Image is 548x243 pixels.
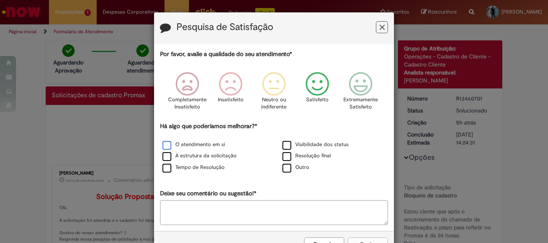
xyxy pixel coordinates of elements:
p: Insatisfeito [218,96,244,104]
label: Resolução final [282,152,331,160]
label: Outro [282,164,309,171]
label: Pesquisa de Satisfação [177,22,273,32]
label: Deixe seu comentário ou sugestão!* [160,189,256,198]
div: Neutro ou indiferente [254,66,294,121]
div: Extremamente Satisfeito [340,66,381,121]
label: Tempo de Resolução [162,164,225,171]
p: Neutro ou indiferente [260,96,288,111]
p: Extremamente Satisfeito [343,96,378,111]
label: Por favor, avalie a qualidade do seu atendimento* [160,50,292,58]
p: Completamente Insatisfeito [168,96,207,111]
div: Satisfeito [297,66,338,121]
label: A estrutura da solicitação [162,152,237,160]
p: Satisfeito [306,96,329,104]
label: O atendimento em si [162,141,225,149]
div: Insatisfeito [210,66,251,121]
div: Completamente Insatisfeito [166,66,207,121]
label: Visibilidade dos status [282,141,349,149]
div: Há algo que poderíamos melhorar?* [160,122,388,174]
